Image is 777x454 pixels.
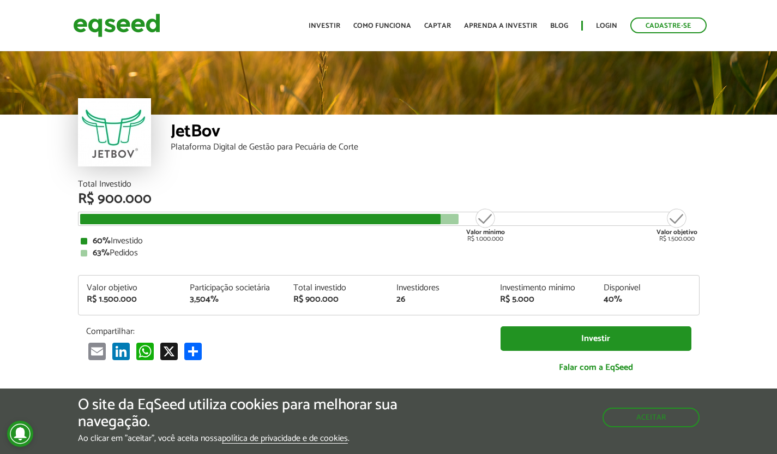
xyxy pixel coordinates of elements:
[78,180,700,189] div: Total Investido
[603,408,700,427] button: Aceitar
[424,22,451,29] a: Captar
[656,227,697,237] strong: Valor objetivo
[158,342,180,360] a: X
[93,246,110,260] strong: 63%
[78,192,700,206] div: R$ 900.000
[656,207,697,242] div: R$ 1.500.000
[465,207,506,242] div: R$ 1.000.000
[222,434,348,444] a: política de privacidade e de cookies
[86,342,108,360] a: Email
[81,237,697,246] div: Investido
[87,284,174,292] div: Valor objetivo
[604,295,691,304] div: 40%
[500,284,587,292] div: Investimento mínimo
[604,284,691,292] div: Disponível
[182,342,204,360] a: Share
[466,227,505,237] strong: Valor mínimo
[293,295,381,304] div: R$ 900.000
[81,249,697,258] div: Pedidos
[550,22,568,29] a: Blog
[293,284,381,292] div: Total investido
[134,342,156,360] a: WhatsApp
[396,295,484,304] div: 26
[87,295,174,304] div: R$ 1.500.000
[78,397,451,431] h5: O site da EqSeed utiliza cookies para melhorar sua navegação.
[171,143,700,152] div: Plataforma Digital de Gestão para Pecuária de Corte
[501,326,691,351] a: Investir
[501,356,691,379] a: Falar com a EqSeed
[500,295,587,304] div: R$ 5.000
[353,22,411,29] a: Como funciona
[110,342,132,360] a: LinkedIn
[78,433,451,444] p: Ao clicar em "aceitar", você aceita nossa .
[596,22,617,29] a: Login
[464,22,537,29] a: Aprenda a investir
[171,123,700,143] div: JetBov
[190,295,277,304] div: 3,504%
[190,284,277,292] div: Participação societária
[93,234,111,248] strong: 60%
[396,284,484,292] div: Investidores
[73,11,160,40] img: EqSeed
[86,326,484,337] p: Compartilhar:
[309,22,340,29] a: Investir
[630,17,707,33] a: Cadastre-se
